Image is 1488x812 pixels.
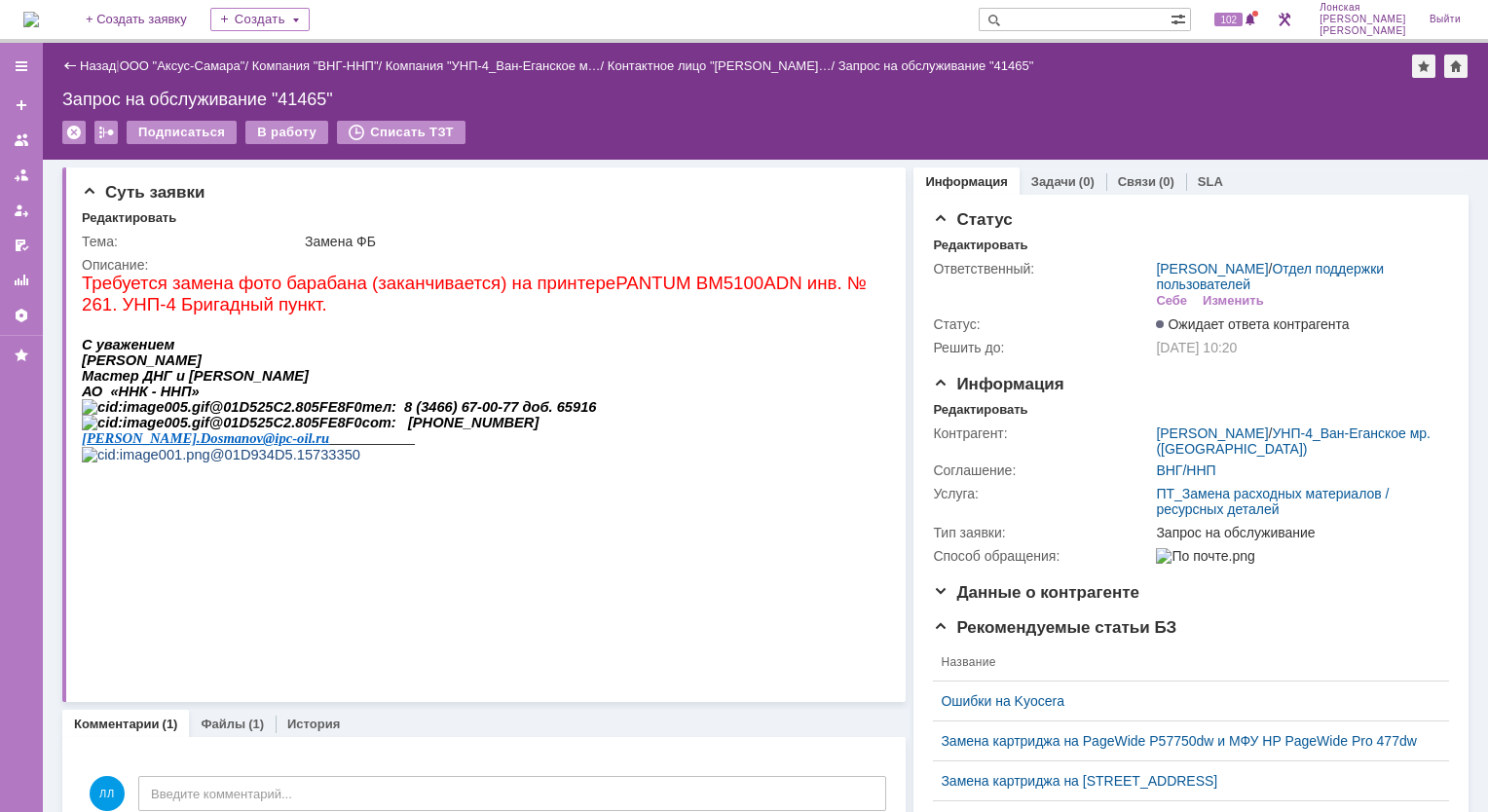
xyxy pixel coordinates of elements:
a: [PERSON_NAME] [1156,425,1268,441]
a: Настройки [6,300,37,331]
span: [EMAIL_ADDRESS][DOMAIN_NAME] [71,196,371,215]
a: Замена картриджа на [STREET_ADDRESS] [941,773,1426,789]
span: [PERSON_NAME] [1320,25,1406,37]
span: ru [234,158,247,173]
a: Компания "ВНГ-ННП" [252,58,379,73]
div: Решить до: [933,340,1152,355]
a: Создать заявку [6,90,37,121]
div: Запрос на обслуживание "41465" [62,90,1469,109]
span: oil [215,158,230,173]
div: Ответственный: [933,261,1152,277]
span: Информация [933,375,1063,393]
a: Перейти в интерфейс администратора [1273,8,1296,31]
a: Отдел поддержки пользователей [1156,261,1384,292]
a: Мои заявки [6,195,37,226]
a: ООО "Аксус-Самара" [120,58,245,73]
span: [DATE] 10:20 [1156,340,1237,355]
div: Работа с массовостью [94,121,118,144]
span: Статус [933,210,1012,229]
img: По почте.png [1156,548,1254,564]
a: Отчеты [6,265,37,296]
div: Редактировать [933,402,1027,418]
div: Замена ФБ [305,234,878,249]
div: Запрос на обслуживание "41465" [838,58,1034,73]
span: Рекомендуемые статьи БЗ [933,618,1176,637]
div: (1) [163,717,178,731]
span: [PERSON_NAME] [1320,14,1406,25]
div: (0) [1079,174,1095,189]
a: Контактное лицо "[PERSON_NAME]… [608,58,832,73]
div: Добавить в избранное [1412,55,1435,78]
span: 88005501517 (доб. 712) [32,178,189,194]
span: Лонская [1320,2,1406,14]
span: . [115,158,119,173]
div: (0) [1159,174,1174,189]
span: Dosmanov [119,158,181,173]
a: Замена картриджа на PageWide P57750dw и МФУ HP PageWide Pro 477dw [941,733,1426,749]
a: УНП-4_Ван-Еганское мр. ([GEOGRAPHIC_DATA]) [1156,425,1431,457]
div: Создать [210,8,310,31]
div: Тип заявки: [933,525,1152,540]
a: Мои согласования [6,230,37,261]
div: Изменить [1203,293,1264,309]
div: Сделать домашней страницей [1444,55,1468,78]
div: Способ обращения: [933,548,1152,564]
a: Информация [925,174,1007,189]
span: - [210,158,215,173]
a: История [287,717,340,731]
div: / [120,58,252,73]
div: Запрос на обслуживание [1156,525,1439,540]
div: Соглашение: [933,462,1152,478]
div: Себе [1156,293,1187,309]
div: (1) [248,717,264,731]
div: Удалить [62,121,86,144]
a: Назад [80,58,116,73]
div: / [1156,425,1439,457]
div: Редактировать [82,210,176,226]
th: Название [933,644,1433,682]
div: Тема: [82,234,301,249]
span: 102 [1214,13,1243,26]
a: Файлы [201,717,245,731]
a: Задачи [1031,174,1076,189]
div: / [608,58,838,73]
div: Редактировать [933,238,1027,253]
div: / [386,58,608,73]
span: Ожидает ответа контрагента [1156,316,1349,332]
span: Данные о контрагенте [933,583,1139,602]
a: ВНГ/ННП [1156,462,1215,478]
a: Заявки на командах [6,125,37,156]
a: Ошибки на Kyocera [941,693,1426,709]
a: ПТ_Замена расходных материалов / ресурсных деталей [1156,486,1389,517]
a: SLA [1198,174,1223,189]
a: Перейти на домашнюю страницу [23,12,39,27]
a: Связи [1118,174,1156,189]
a: Заявки в моей ответственности [6,160,37,191]
span: ЛЛ [90,776,125,811]
a: Компания "УНП-4_Ван-Еганское м… [386,58,601,73]
div: / [1156,261,1439,292]
span: . [231,158,235,173]
span: Расширенный поиск [1171,9,1190,27]
img: logo [23,12,39,27]
div: Описание: [82,257,882,273]
span: ipc [193,158,210,173]
div: Услуга: [933,486,1152,501]
a: [PERSON_NAME] [1156,261,1268,277]
div: / [252,58,386,73]
span: Суть заявки [82,183,205,202]
div: | [116,57,119,72]
div: Статус: [933,316,1152,332]
div: Контрагент: [933,425,1152,441]
span: @ [181,158,193,173]
a: Комментарии [74,717,160,731]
